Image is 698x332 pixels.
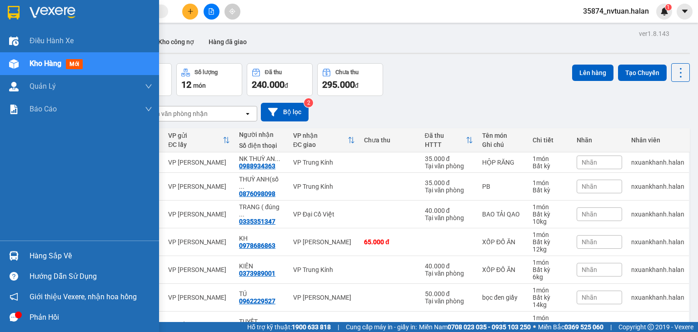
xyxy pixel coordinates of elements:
[533,231,568,238] div: 1 món
[355,82,359,89] span: đ
[9,59,19,69] img: warehouse-icon
[425,186,473,194] div: Tại văn phòng
[335,69,359,75] div: Chưa thu
[187,8,194,15] span: plus
[204,4,219,20] button: file-add
[239,131,284,138] div: Người nhận
[631,183,684,190] div: nxuankhanh.halan
[482,183,523,190] div: PB
[482,159,523,166] div: HỘP RĂNG
[582,266,597,273] span: Nhãn
[582,183,597,190] span: Nhãn
[364,136,416,144] div: Chưa thu
[533,186,568,194] div: Bất kỳ
[229,8,235,15] span: aim
[533,211,568,218] div: Bất kỳ
[239,142,284,149] div: Số điện thoại
[425,155,473,162] div: 35.000 đ
[582,211,597,218] span: Nhãn
[420,128,478,152] th: Toggle SortBy
[338,322,339,332] span: |
[9,251,19,261] img: warehouse-icon
[538,322,603,332] span: Miền Bắc
[8,6,20,20] img: logo-vxr
[533,322,568,329] div: Bất kỳ
[533,266,568,273] div: Bất kỳ
[239,211,244,218] span: ...
[239,262,284,270] div: KIÊN
[30,311,152,324] div: Phản hồi
[261,103,309,121] button: Bộ lọc
[364,322,416,329] div: 40.000 đ
[168,322,230,329] div: VP Bắc Kạn
[631,211,684,218] div: nxuankhanh.halan
[660,7,668,15] img: icon-new-feature
[482,211,523,218] div: BAO TẢI QAO
[10,292,18,301] span: notification
[30,270,152,283] div: Hướng dẫn sử dụng
[9,105,19,114] img: solution-icon
[247,63,313,96] button: Đã thu240.000đ
[239,218,275,225] div: 0335351347
[168,132,223,139] div: VP gửi
[30,291,137,302] span: Giới thiệu Vexere, nhận hoa hồng
[419,322,531,332] span: Miền Nam
[533,259,568,266] div: 1 món
[289,128,359,152] th: Toggle SortBy
[10,272,18,281] span: question-circle
[482,322,523,329] div: BỌC HỒNG
[681,7,689,15] span: caret-down
[293,238,355,246] div: VP [PERSON_NAME]
[482,132,523,139] div: Tên món
[164,128,234,152] th: Toggle SortBy
[533,246,568,253] div: 12 kg
[239,270,275,277] div: 0373989001
[168,141,223,148] div: ĐC lấy
[533,203,568,211] div: 1 món
[151,31,201,53] button: Kho công nợ
[610,322,612,332] span: |
[252,79,284,90] span: 240.000
[293,159,355,166] div: VP Trung Kính
[168,238,230,246] div: VP [PERSON_NAME]
[244,110,251,117] svg: open
[639,29,669,39] div: ver 1.8.143
[533,325,536,329] span: ⚪️
[425,162,473,170] div: Tại văn phòng
[533,162,568,170] div: Bất kỳ
[631,238,684,246] div: nxuankhanh.halan
[293,266,355,273] div: VP Trung Kính
[577,136,622,144] div: Nhãn
[533,301,568,308] div: 14 kg
[239,235,284,242] div: KH
[176,63,242,96] button: Số lượng12món
[576,5,656,17] span: 35874_nvtuan.halan
[239,155,284,162] div: NK THUỲ ANH 2
[239,162,275,170] div: 0988934363
[168,294,230,301] div: VP [PERSON_NAME]
[30,249,152,263] div: Hàng sắp về
[572,65,613,81] button: Lên hàng
[533,155,568,162] div: 1 món
[293,183,355,190] div: VP Trung Kính
[265,69,282,75] div: Đã thu
[533,287,568,294] div: 1 món
[425,179,473,186] div: 35.000 đ
[239,183,244,190] span: ...
[284,82,288,89] span: đ
[425,270,473,277] div: Tại văn phòng
[293,132,348,139] div: VP nhận
[448,323,531,331] strong: 0708 023 035 - 0935 103 250
[9,36,19,46] img: warehouse-icon
[425,297,473,305] div: Tại văn phòng
[482,294,523,301] div: bọc đen giầy
[293,294,355,301] div: VP [PERSON_NAME]
[145,106,152,113] span: down
[181,79,191,90] span: 12
[425,141,466,148] div: HTTT
[239,297,275,305] div: 0962229527
[533,314,568,322] div: 1 món
[533,273,568,281] div: 6 kg
[193,82,206,89] span: món
[224,4,240,20] button: aim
